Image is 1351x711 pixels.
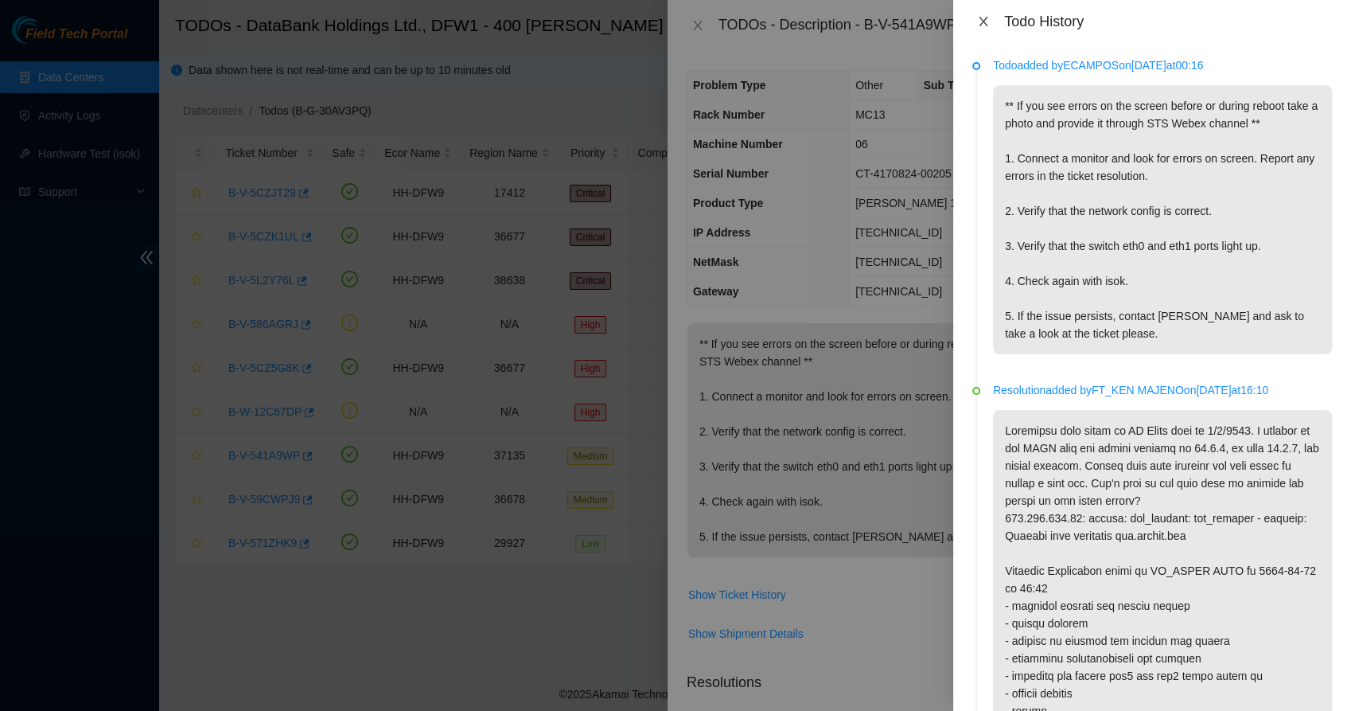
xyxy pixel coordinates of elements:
[977,15,990,28] span: close
[993,57,1332,74] p: Todo added by ECAMPOS on [DATE] at 00:16
[972,14,995,29] button: Close
[993,85,1332,354] p: ** If you see errors on the screen before or during reboot take a photo and provide it through ST...
[993,381,1332,399] p: Resolution added by FT_KEN MAJENO on [DATE] at 16:10
[1004,13,1332,30] div: Todo History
